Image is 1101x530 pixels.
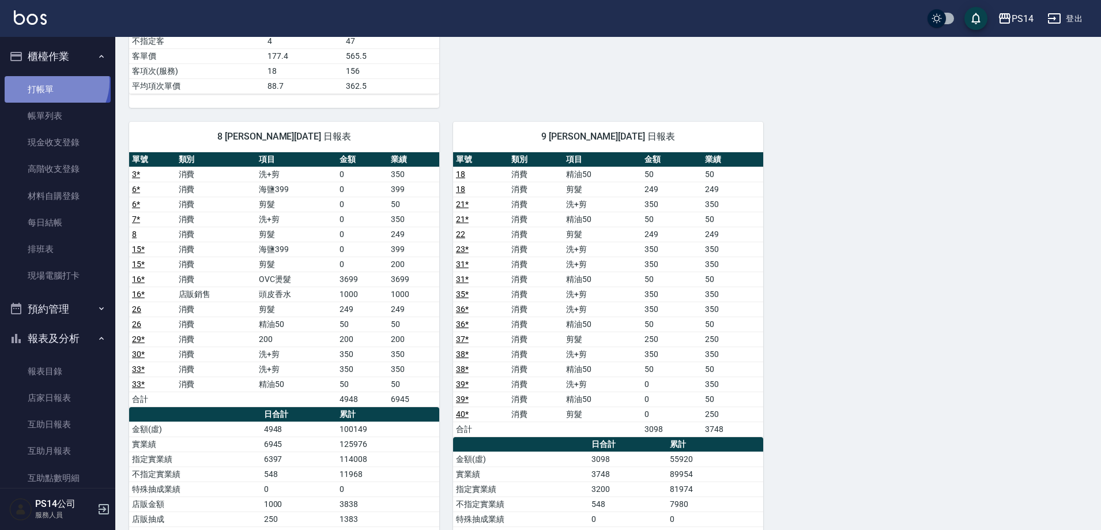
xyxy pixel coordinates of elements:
[388,392,439,407] td: 6945
[129,497,261,512] td: 店販金額
[563,362,642,377] td: 精油50
[453,482,589,497] td: 指定實業績
[337,182,388,197] td: 0
[256,362,337,377] td: 洗+剪
[261,452,337,467] td: 6397
[508,377,564,392] td: 消費
[702,257,763,272] td: 350
[337,212,388,227] td: 0
[337,167,388,182] td: 0
[642,362,702,377] td: 50
[642,422,702,437] td: 3098
[256,287,337,302] td: 頭皮香水
[508,392,564,407] td: 消費
[337,482,439,497] td: 0
[642,407,702,422] td: 0
[702,152,763,167] th: 業績
[508,287,564,302] td: 消費
[667,437,763,452] th: 累計
[508,182,564,197] td: 消費
[256,317,337,332] td: 精油50
[388,167,439,182] td: 350
[642,212,702,227] td: 50
[702,212,763,227] td: 50
[563,347,642,362] td: 洗+剪
[642,392,702,407] td: 0
[5,209,111,236] a: 每日結帳
[702,197,763,212] td: 350
[176,212,257,227] td: 消費
[176,242,257,257] td: 消費
[702,182,763,197] td: 249
[256,257,337,272] td: 剪髮
[337,467,439,482] td: 11968
[642,347,702,362] td: 350
[508,152,564,167] th: 類別
[388,302,439,317] td: 249
[563,377,642,392] td: 洗+剪
[176,287,257,302] td: 店販銷售
[702,332,763,347] td: 250
[256,167,337,182] td: 洗+剪
[129,437,261,452] td: 實業績
[256,212,337,227] td: 洗+剪
[256,227,337,242] td: 剪髮
[5,129,111,156] a: 現金收支登錄
[256,347,337,362] td: 洗+剪
[256,197,337,212] td: 剪髮
[453,452,589,467] td: 金額(虛)
[642,182,702,197] td: 249
[589,482,666,497] td: 3200
[563,392,642,407] td: 精油50
[176,347,257,362] td: 消費
[388,182,439,197] td: 399
[508,332,564,347] td: 消費
[642,332,702,347] td: 250
[129,152,176,167] th: 單號
[702,422,763,437] td: 3748
[5,183,111,209] a: 材料自購登錄
[132,230,137,239] a: 8
[132,319,141,329] a: 26
[35,510,94,520] p: 服務人員
[143,131,425,142] span: 8 [PERSON_NAME][DATE] 日報表
[5,294,111,324] button: 預約管理
[261,422,337,437] td: 4948
[256,332,337,347] td: 200
[453,422,508,437] td: 合計
[343,78,439,93] td: 362.5
[1012,12,1034,26] div: PS14
[642,317,702,332] td: 50
[563,257,642,272] td: 洗+剪
[667,467,763,482] td: 89954
[563,407,642,422] td: 剪髮
[129,452,261,467] td: 指定實業績
[337,332,388,347] td: 200
[337,317,388,332] td: 50
[176,182,257,197] td: 消費
[388,272,439,287] td: 3699
[337,512,439,527] td: 1383
[453,467,589,482] td: 實業績
[5,324,111,354] button: 報表及分析
[667,512,763,527] td: 0
[129,78,265,93] td: 平均項次單價
[176,332,257,347] td: 消費
[563,287,642,302] td: 洗+剪
[256,377,337,392] td: 精油50
[337,362,388,377] td: 350
[337,287,388,302] td: 1000
[589,467,666,482] td: 3748
[337,257,388,272] td: 0
[993,7,1038,31] button: PS14
[702,392,763,407] td: 50
[129,482,261,497] td: 特殊抽成業績
[589,497,666,512] td: 548
[388,317,439,332] td: 50
[508,347,564,362] td: 消費
[129,33,265,48] td: 不指定客
[388,227,439,242] td: 249
[337,227,388,242] td: 0
[261,467,337,482] td: 548
[388,347,439,362] td: 350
